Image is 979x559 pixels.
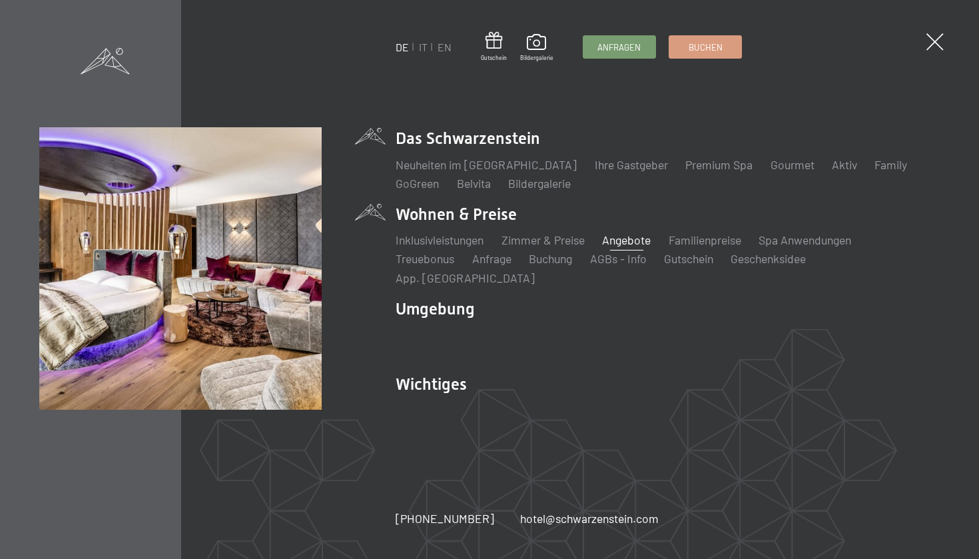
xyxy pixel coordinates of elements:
[602,233,651,247] a: Angebote
[731,251,806,266] a: Geschenksidee
[481,32,507,62] a: Gutschein
[419,41,428,53] a: IT
[472,251,511,266] a: Anfrage
[685,157,753,172] a: Premium Spa
[438,41,452,53] a: EN
[457,176,491,191] a: Belvita
[396,271,535,285] a: App. [GEOGRAPHIC_DATA]
[529,251,572,266] a: Buchung
[396,510,494,527] a: [PHONE_NUMBER]
[396,157,577,172] a: Neuheiten im [GEOGRAPHIC_DATA]
[759,233,851,247] a: Spa Anwendungen
[501,233,585,247] a: Zimmer & Preise
[520,510,659,527] a: hotel@schwarzenstein.com
[508,176,571,191] a: Bildergalerie
[832,157,857,172] a: Aktiv
[520,34,553,62] a: Bildergalerie
[874,157,907,172] a: Family
[689,41,723,53] span: Buchen
[669,233,741,247] a: Familienpreise
[396,251,454,266] a: Treuebonus
[481,54,507,62] span: Gutschein
[664,251,713,266] a: Gutschein
[396,41,409,53] a: DE
[590,251,647,266] a: AGBs - Info
[396,233,484,247] a: Inklusivleistungen
[669,36,741,58] a: Buchen
[396,176,439,191] a: GoGreen
[396,511,494,526] span: [PHONE_NUMBER]
[595,157,668,172] a: Ihre Gastgeber
[597,41,641,53] span: Anfragen
[771,157,815,172] a: Gourmet
[583,36,655,58] a: Anfragen
[520,54,553,62] span: Bildergalerie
